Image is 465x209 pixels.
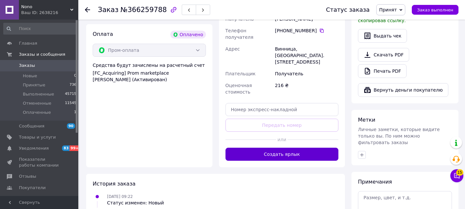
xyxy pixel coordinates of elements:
[62,145,70,151] span: 83
[3,23,77,35] input: Поиск
[93,31,113,37] span: Оплата
[93,181,135,187] span: История заказа
[23,100,51,106] span: Отмененные
[19,63,35,68] span: Заказы
[19,40,37,46] span: Главная
[358,117,375,123] span: Метки
[225,103,339,116] input: Номер экспресс-накладной
[107,194,133,199] span: [DATE] 09:22
[450,169,463,182] button: Чат с покупателем15
[170,31,206,38] div: Оплачено
[70,82,76,88] span: 736
[276,136,287,143] span: или
[19,145,49,151] span: Уведомления
[19,157,60,168] span: Показатели работы компании
[65,100,76,106] span: 11545
[23,110,51,115] span: Оплаченные
[225,28,254,40] span: Телефон получателя
[326,7,370,13] div: Статус заказа
[412,5,458,15] button: Заказ выполнен
[225,148,339,161] button: Создать ярлык
[107,200,164,206] div: Статус изменен: Новый
[225,71,256,76] span: Плательщик
[225,46,240,52] span: Адрес
[74,73,76,79] span: 0
[358,48,409,62] a: Скачать PDF
[358,64,407,78] a: Печать PDF
[273,43,340,68] div: Винница, [GEOGRAPHIC_DATA]. [STREET_ADDRESS]
[358,5,447,23] span: У вас есть 30 дней, чтобы отправить запрос на отзыв покупателю, скопировав ссылку.
[98,6,118,14] span: Заказ
[379,7,397,12] span: Принят
[85,7,90,13] div: Вернуться назад
[19,134,56,140] span: Товары и услуги
[23,82,45,88] span: Принятые
[23,91,54,97] span: Выполненные
[417,7,453,12] span: Заказ выполнен
[19,52,65,57] span: Заказы и сообщения
[225,16,254,22] span: Получатель
[273,68,340,80] div: Получатель
[21,4,70,10] span: Nono
[67,123,75,129] span: 90
[93,70,206,83] div: [FC_Acquiring] Prom marketplace [PERSON_NAME] (Активирован)
[358,29,407,43] button: Выдать чек
[70,145,80,151] span: 99+
[225,83,252,95] span: Оценочная стоимость
[19,123,44,129] span: Сообщения
[21,10,78,16] div: Ваш ID: 2638216
[74,110,76,115] span: 1
[273,80,340,98] div: 216 ₴
[93,62,206,83] div: Средства будут зачислены на расчетный счет
[23,73,37,79] span: Новые
[275,27,338,34] div: [PHONE_NUMBER]
[19,173,36,179] span: Отзывы
[456,169,463,176] span: 15
[358,127,440,145] span: Личные заметки, которые видите только вы. По ним можно фильтровать заказы
[358,179,392,185] span: Примечания
[358,83,448,97] button: Вернуть деньги покупателю
[120,6,167,14] span: №366259788
[19,185,46,191] span: Покупатели
[65,91,76,97] span: 45715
